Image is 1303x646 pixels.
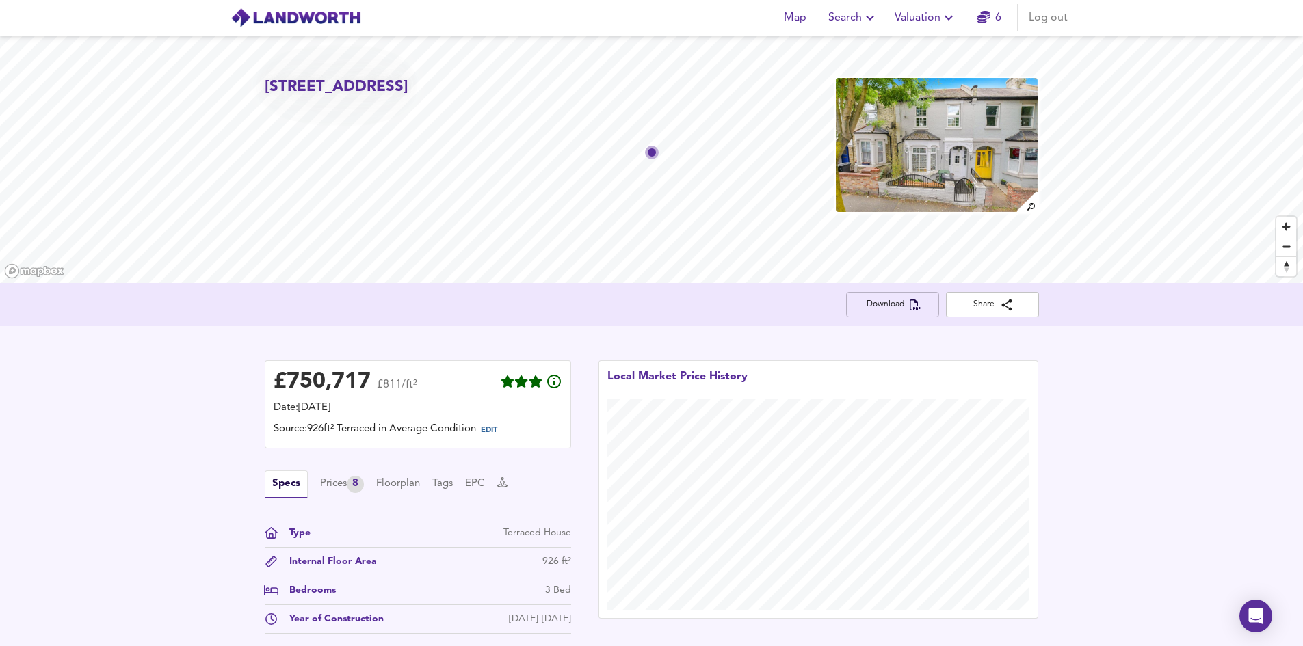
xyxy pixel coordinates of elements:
div: Internal Floor Area [278,554,377,569]
button: Download [846,292,939,317]
div: Bedrooms [278,583,336,597]
img: search [1015,190,1039,214]
button: Prices8 [320,476,364,493]
div: Year of Construction [278,612,384,626]
div: [DATE]-[DATE] [509,612,571,626]
button: Search [823,4,884,31]
button: Specs [265,470,308,498]
div: 926 ft² [542,554,571,569]
button: Tags [432,476,453,492]
img: property [834,77,1038,213]
span: Map [779,8,812,27]
a: Mapbox homepage [4,263,64,279]
button: Zoom in [1276,217,1296,237]
button: Map [774,4,817,31]
div: Terraced House [503,526,571,540]
button: 6 [968,4,1012,31]
div: 3 Bed [545,583,571,597]
div: Date: [DATE] [274,401,562,416]
button: Floorplan [376,476,420,492]
div: Type [278,526,311,540]
span: Share [957,297,1028,312]
span: EDIT [481,427,497,434]
div: £ 750,717 [274,372,371,392]
button: Reset bearing to north [1276,256,1296,276]
button: Zoom out [1276,237,1296,256]
span: Valuation [895,8,957,27]
a: 6 [977,8,1001,27]
span: £811/ft² [377,379,417,399]
button: Share [946,292,1039,317]
div: 8 [347,476,364,493]
h2: [STREET_ADDRESS] [265,77,408,98]
span: Search [828,8,878,27]
span: Download [857,297,928,312]
div: Prices [320,476,364,493]
img: logo [231,8,361,28]
div: Source: 926ft² Terraced in Average Condition [274,422,562,440]
button: Log out [1023,4,1073,31]
span: Reset bearing to north [1276,257,1296,276]
span: Log out [1029,8,1068,27]
div: Open Intercom Messenger [1239,600,1272,632]
button: EPC [465,476,485,492]
div: Local Market Price History [607,369,748,399]
button: Valuation [889,4,962,31]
